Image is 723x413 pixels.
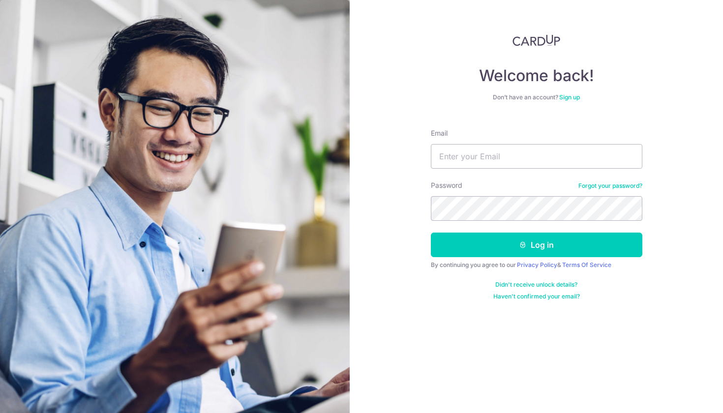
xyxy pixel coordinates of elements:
[431,144,642,169] input: Enter your Email
[578,182,642,190] a: Forgot your password?
[431,93,642,101] div: Don’t have an account?
[431,233,642,257] button: Log in
[495,281,577,289] a: Didn't receive unlock details?
[559,93,580,101] a: Sign up
[431,180,462,190] label: Password
[431,261,642,269] div: By continuing you agree to our &
[512,34,561,46] img: CardUp Logo
[517,261,557,268] a: Privacy Policy
[562,261,611,268] a: Terms Of Service
[431,66,642,86] h4: Welcome back!
[493,293,580,300] a: Haven't confirmed your email?
[431,128,448,138] label: Email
